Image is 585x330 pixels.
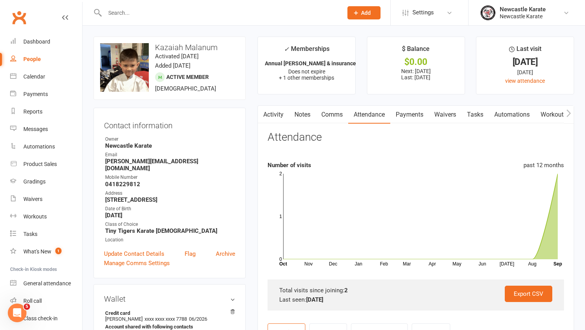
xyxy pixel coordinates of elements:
div: $ Balance [402,44,430,58]
span: 1 [55,248,62,254]
div: [DATE] [483,68,567,77]
div: Email [105,151,235,159]
a: Waivers [10,190,82,208]
a: Gradings [10,173,82,190]
a: Waivers [429,106,462,124]
img: thumb_image1757378539.png [480,5,496,21]
a: Clubworx [9,8,29,27]
div: Automations [23,143,55,150]
h3: Attendance [268,131,322,143]
div: Memberships [284,44,330,58]
div: General attendance [23,280,71,286]
div: Messages [23,126,48,132]
a: General attendance kiosk mode [10,275,82,292]
strong: Annual [PERSON_NAME] & insurance [265,60,356,66]
div: Address [105,190,235,197]
div: [DATE] [483,58,567,66]
div: What's New [23,248,51,255]
a: Product Sales [10,155,82,173]
time: Activated [DATE] [155,53,199,60]
span: Active member [166,74,209,80]
div: People [23,56,41,62]
a: Update Contact Details [104,249,164,258]
strong: Tiny Tigers Karate [DEMOGRAPHIC_DATA] [105,227,235,234]
strong: [DATE] [105,212,235,219]
a: Roll call [10,292,82,310]
a: Payments [10,86,82,103]
div: Payments [23,91,48,97]
a: Activity [258,106,289,124]
a: What's New1 [10,243,82,260]
a: Tasks [462,106,489,124]
a: Reports [10,103,82,120]
div: Dashboard [23,38,50,45]
div: Tasks [23,231,37,237]
button: Add [347,6,381,19]
a: Automations [10,138,82,155]
strong: 0418229812 [105,181,235,188]
div: Location [105,236,235,244]
strong: Credit card [105,310,231,316]
div: Waivers [23,196,42,202]
span: Does not expire [288,68,325,75]
a: Calendar [10,68,82,86]
strong: Newcastle Karate [105,142,235,149]
a: Workouts [535,106,572,124]
div: Reports [23,108,42,115]
div: past 12 months [523,161,564,170]
strong: Account shared with following contacts [105,324,231,330]
iframe: Intercom live chat [8,304,26,322]
a: People [10,51,82,68]
div: Last visit [509,44,541,58]
div: Calendar [23,73,45,80]
div: $0.00 [374,58,458,66]
strong: [STREET_ADDRESS] [105,196,235,203]
strong: 2 [344,287,348,294]
a: Manage Comms Settings [104,258,170,268]
span: xxxx xxxx xxxx 7788 [144,316,187,322]
div: Roll call [23,298,42,304]
div: Newcastle Karate [500,6,546,13]
h3: Contact information [104,118,235,130]
div: Workouts [23,213,47,220]
i: ✓ [284,45,289,53]
div: Owner [105,136,235,143]
strong: Number of visits [268,162,311,169]
div: Class check-in [23,315,58,321]
a: Archive [216,249,235,258]
div: Product Sales [23,161,57,167]
div: Date of Birth [105,205,235,213]
a: Comms [316,106,348,124]
span: [DEMOGRAPHIC_DATA] [155,85,216,92]
p: Next: [DATE] Last: [DATE] [374,68,458,80]
span: 06/2026 [189,316,207,322]
a: Workouts [10,208,82,225]
span: + 1 other memberships [279,75,334,81]
div: Gradings [23,178,46,185]
a: Dashboard [10,33,82,51]
img: image1756878524.png [100,43,149,92]
a: Attendance [348,106,390,124]
div: Class of Choice [105,221,235,228]
a: Tasks [10,225,82,243]
strong: [PERSON_NAME][EMAIL_ADDRESS][DOMAIN_NAME] [105,158,235,172]
div: Last seen: [279,295,552,304]
h3: Kazaiah Malanum [100,43,239,52]
strong: [DATE] [306,296,323,303]
div: Newcastle Karate [500,13,546,20]
h3: Wallet [104,295,235,303]
a: Payments [390,106,429,124]
a: Notes [289,106,316,124]
a: Automations [489,106,535,124]
input: Search... [102,7,337,18]
span: 5 [24,304,30,310]
a: view attendance [505,78,545,84]
span: Settings [412,4,434,21]
a: Messages [10,120,82,138]
time: Added [DATE] [155,62,190,69]
span: Add [361,10,371,16]
a: Flag [185,249,196,258]
div: Total visits since joining: [279,286,552,295]
a: Export CSV [505,286,552,302]
div: Mobile Number [105,174,235,181]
